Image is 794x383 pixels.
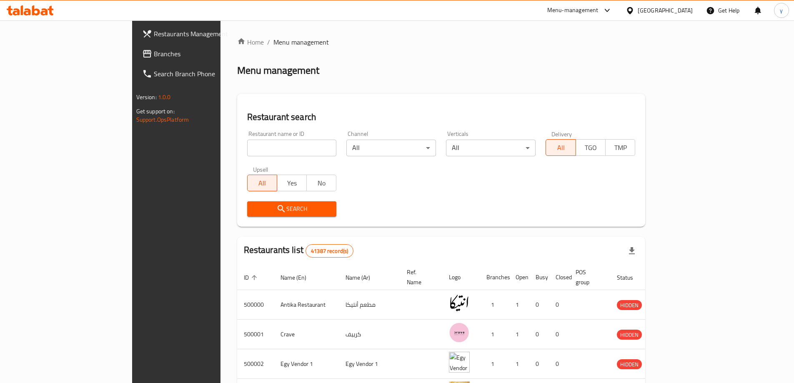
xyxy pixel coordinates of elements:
a: Branches [135,44,265,64]
span: 41387 record(s) [306,247,353,255]
td: 0 [549,290,569,320]
th: Open [509,265,529,290]
label: Delivery [551,131,572,137]
span: ID [244,273,260,283]
div: All [446,140,536,156]
td: 1 [509,290,529,320]
td: 1 [480,320,509,349]
span: TGO [579,142,602,154]
button: No [306,175,336,191]
td: 1 [509,349,529,379]
span: 1.0.0 [158,92,171,103]
td: مطعم أنتيكا [339,290,400,320]
button: All [247,175,277,191]
td: 1 [480,290,509,320]
span: HIDDEN [617,300,642,310]
td: 0 [529,320,549,349]
td: 0 [529,290,549,320]
span: Get support on: [136,106,175,117]
span: Yes [281,177,303,189]
td: Antika Restaurant [274,290,339,320]
span: Name (En) [281,273,317,283]
span: All [251,177,274,189]
th: Busy [529,265,549,290]
input: Search for restaurant name or ID.. [247,140,337,156]
div: Menu-management [547,5,599,15]
td: 0 [549,320,569,349]
span: Search [254,204,330,214]
a: Support.OpsPlatform [136,114,189,125]
div: [GEOGRAPHIC_DATA] [638,6,693,15]
td: 0 [529,349,549,379]
img: Egy Vendor 1 [449,352,470,373]
li: / [267,37,270,47]
a: Restaurants Management [135,24,265,44]
td: Crave [274,320,339,349]
span: HIDDEN [617,330,642,340]
a: Search Branch Phone [135,64,265,84]
button: TGO [576,139,606,156]
div: Export file [622,241,642,261]
span: Status [617,273,644,283]
span: No [310,177,333,189]
h2: Restaurants list [244,244,354,258]
div: Total records count [306,244,353,258]
span: Version: [136,92,157,103]
span: Branches [154,49,258,59]
span: Name (Ar) [346,273,381,283]
nav: breadcrumb [237,37,646,47]
span: Restaurants Management [154,29,258,39]
img: Antika Restaurant [449,293,470,313]
button: Yes [277,175,307,191]
td: 1 [480,349,509,379]
th: Closed [549,265,569,290]
h2: Menu management [237,64,319,77]
label: Upsell [253,166,268,172]
th: Branches [480,265,509,290]
td: 0 [549,349,569,379]
span: Search Branch Phone [154,69,258,79]
span: Ref. Name [407,267,432,287]
td: 1 [509,320,529,349]
span: All [549,142,572,154]
th: Logo [442,265,480,290]
span: POS group [576,267,600,287]
img: Crave [449,322,470,343]
div: All [346,140,436,156]
span: y [780,6,783,15]
button: All [546,139,576,156]
button: TMP [605,139,635,156]
span: TMP [609,142,632,154]
span: HIDDEN [617,360,642,369]
button: Search [247,201,337,217]
h2: Restaurant search [247,111,636,123]
td: Egy Vendor 1 [339,349,400,379]
td: كرييف [339,320,400,349]
td: Egy Vendor 1 [274,349,339,379]
span: Menu management [273,37,329,47]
